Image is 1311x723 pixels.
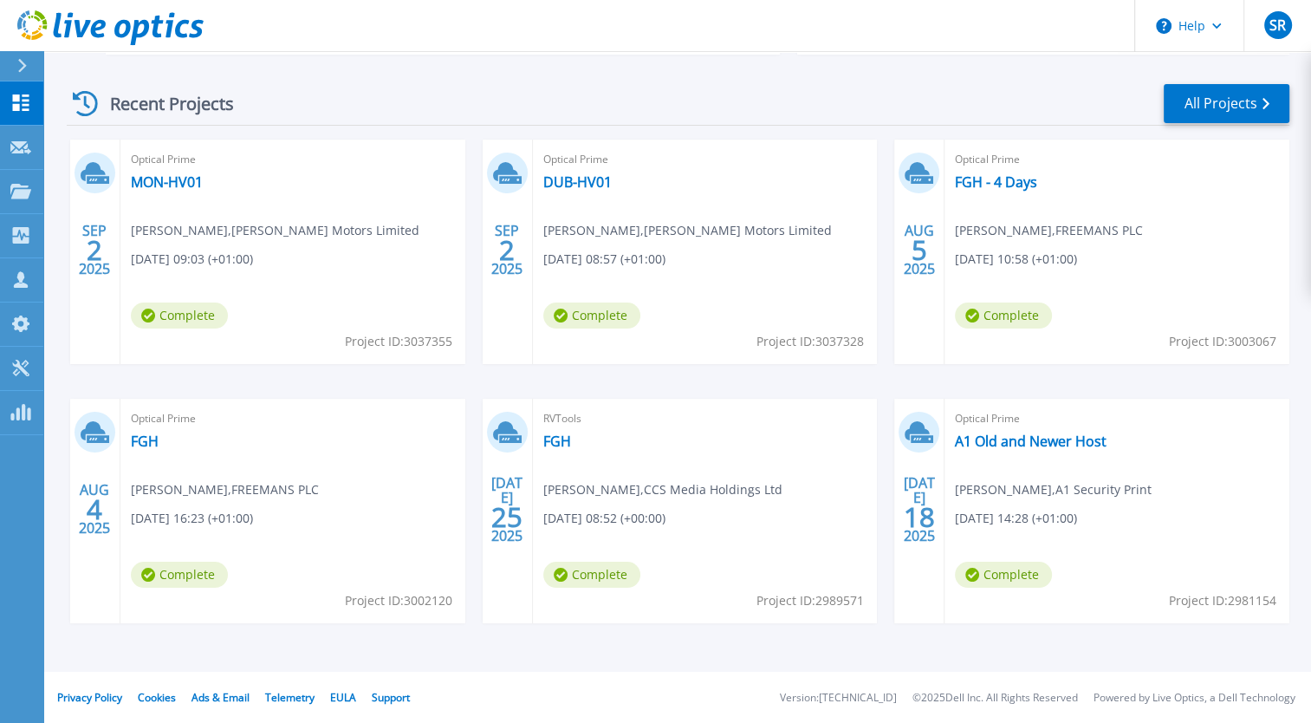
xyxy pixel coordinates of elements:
span: Complete [543,303,640,329]
a: Support [372,690,410,705]
div: AUG 2025 [78,478,111,541]
span: Optical Prime [131,409,455,428]
span: [PERSON_NAME] , FREEMANS PLC [955,221,1143,240]
a: FGH - 4 Days [955,173,1037,191]
a: FGH [131,433,159,450]
div: [DATE] 2025 [903,478,936,541]
span: Complete [131,562,228,588]
span: Project ID: 3002120 [345,591,452,610]
a: MON-HV01 [131,173,203,191]
div: SEP 2025 [78,218,111,282]
li: © 2025 Dell Inc. All Rights Reserved [912,693,1078,704]
span: 5 [912,243,927,257]
span: Optical Prime [543,150,867,169]
a: EULA [330,690,356,705]
span: Project ID: 2981154 [1169,591,1276,610]
span: Complete [131,303,228,329]
span: [DATE] 09:03 (+01:00) [131,250,253,269]
span: SR [1269,18,1286,32]
a: Ads & Email [191,690,250,705]
a: Telemetry [265,690,315,705]
span: Optical Prime [131,150,455,169]
span: Project ID: 2989571 [756,591,864,610]
span: [PERSON_NAME] , CCS Media Holdings Ltd [543,480,782,499]
span: [PERSON_NAME] , A1 Security Print [955,480,1152,499]
span: Optical Prime [955,150,1279,169]
span: Complete [955,562,1052,588]
span: [DATE] 16:23 (+01:00) [131,509,253,528]
div: AUG 2025 [903,218,936,282]
span: Complete [955,303,1052,329]
a: Cookies [138,690,176,705]
span: Complete [543,562,640,588]
span: [DATE] 08:52 (+00:00) [543,509,665,528]
span: [DATE] 10:58 (+01:00) [955,250,1077,269]
a: A1 Old and Newer Host [955,433,1107,450]
span: Project ID: 3037355 [345,332,452,351]
a: FGH [543,433,571,450]
span: Optical Prime [955,409,1279,428]
span: [PERSON_NAME] , [PERSON_NAME] Motors Limited [131,221,419,240]
div: SEP 2025 [490,218,523,282]
span: [PERSON_NAME] , FREEMANS PLC [131,480,319,499]
span: 25 [491,510,522,524]
div: [DATE] 2025 [490,478,523,541]
span: [DATE] 08:57 (+01:00) [543,250,665,269]
a: All Projects [1164,84,1289,123]
span: 4 [87,502,102,517]
span: [DATE] 14:28 (+01:00) [955,509,1077,528]
span: [PERSON_NAME] , [PERSON_NAME] Motors Limited [543,221,832,240]
li: Powered by Live Optics, a Dell Technology [1094,693,1295,704]
span: 2 [499,243,515,257]
li: Version: [TECHNICAL_ID] [780,693,897,704]
span: RVTools [543,409,867,428]
span: 2 [87,243,102,257]
a: DUB-HV01 [543,173,612,191]
span: 18 [904,510,935,524]
span: Project ID: 3037328 [756,332,864,351]
span: Project ID: 3003067 [1169,332,1276,351]
div: Recent Projects [67,82,257,125]
a: Privacy Policy [57,690,122,705]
